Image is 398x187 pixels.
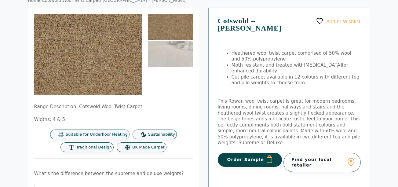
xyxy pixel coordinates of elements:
[148,41,193,67] img: Cotswold
[327,19,361,24] span: Add to Wishlist
[232,62,304,68] span: Moth resistant and treated with
[218,98,360,134] span: This Rowan wool twist carpet is great for modern bedrooms, living rooms, dining rooms, hallways a...
[283,153,361,172] a: Find your local retailer
[66,132,128,137] span: Suitable for Underfloor Heating
[148,14,193,40] img: Cotswold-Rowan
[218,128,360,145] span: 50% wool and 50% polypropylene, it is available in two different tog and pile weights: Supreme or...
[148,132,175,137] span: Sustainability
[232,50,351,62] span: Heathered wool twist carpet comprised of 50% wool and 50% polypropylene
[132,145,164,150] span: UK Made Carpet
[34,117,193,123] p: Widths: 4 & 5
[232,74,360,86] span: Cut pile carpet available in 12 colours with different tog and pile weights to choose from
[34,171,193,177] p: What’s the difference between the supreme and deluxe weights?
[304,62,342,68] span: [MEDICAL_DATA]
[316,17,360,25] a: Add to Wishlist
[218,153,282,167] button: Order Sample
[76,145,112,150] span: Traditional Design
[218,17,361,44] h1: Cotswold – [PERSON_NAME]
[34,104,193,110] p: Range Description: Cotswold Wool Twist Carpet
[232,62,349,74] span: for enhanced durability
